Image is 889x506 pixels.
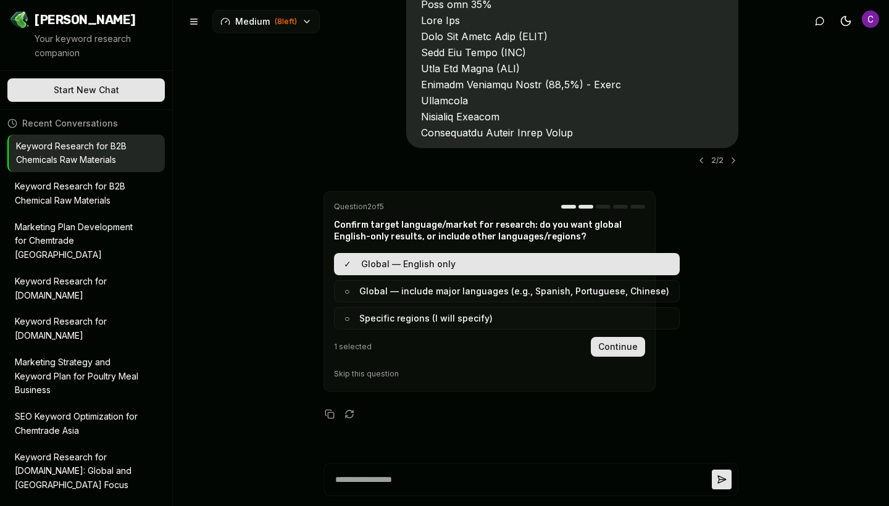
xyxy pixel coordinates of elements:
[334,219,645,243] h3: Confirm target language/market for research: do you want global English-only results, or include ...
[275,17,297,27] span: ( 8 left)
[7,310,165,348] button: Keyword Research for [DOMAIN_NAME]
[7,78,165,102] button: Start New Chat
[15,275,140,303] p: Keyword Research for [DOMAIN_NAME]
[344,258,351,270] span: ✓
[7,175,165,213] button: Keyword Research for B2B Chemical Raw Materials
[15,180,140,208] p: Keyword Research for B2B Chemical Raw Materials
[709,156,726,165] span: 2 / 2
[16,139,140,168] p: Keyword Research for B2B Chemicals Raw Materials
[235,15,270,28] span: Medium
[7,405,165,443] button: SEO Keyword Optimization for Chemtrade Asia
[15,410,140,438] p: SEO Keyword Optimization for Chemtrade Asia
[15,450,140,492] p: Keyword Research for [DOMAIN_NAME]: Global and [GEOGRAPHIC_DATA] Focus
[15,220,140,262] p: Marketing Plan Development for Chemtrade [GEOGRAPHIC_DATA]
[334,342,372,352] span: 1 selected
[35,11,136,28] span: [PERSON_NAME]
[334,202,384,212] span: Question 2 of 5
[9,135,165,173] button: Keyword Research for B2B Chemicals Raw Materials
[862,10,879,28] img: Chemtrade Asia Administrator
[10,10,30,30] img: Jello SEO Logo
[15,315,140,343] p: Keyword Research for [DOMAIN_NAME]
[54,84,119,96] span: Start New Chat
[7,270,165,308] button: Keyword Research for [DOMAIN_NAME]
[7,215,165,267] button: Marketing Plan Development for Chemtrade [GEOGRAPHIC_DATA]
[15,355,140,397] p: Marketing Strategy and Keyword Plan for Poultry Meal Business
[7,446,165,497] button: Keyword Research for [DOMAIN_NAME]: Global and [GEOGRAPHIC_DATA] Focus
[7,350,165,402] button: Marketing Strategy and Keyword Plan for Poultry Meal Business
[334,307,680,330] button: ○Specific regions (I will specify)
[334,280,680,302] button: ○Global — include major languages (e.g., Spanish, Portuguese, Chinese)
[35,32,162,60] p: Your keyword research companion
[334,253,680,275] button: ✓Global — English only
[22,117,118,130] span: Recent Conversations
[344,312,349,325] span: ○
[344,285,349,297] span: ○
[591,337,645,357] button: Continue
[334,369,399,379] button: Skip this question
[862,10,879,28] button: Open user button
[212,10,320,33] button: Medium(8left)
